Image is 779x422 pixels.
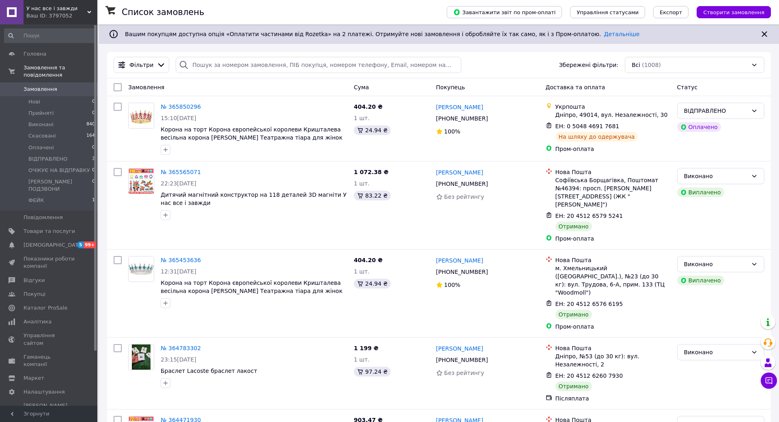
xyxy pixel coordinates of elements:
[453,9,555,16] span: Завантажити звіт по пром-оплаті
[86,132,95,140] span: 164
[24,50,46,58] span: Головна
[84,241,97,248] span: 99+
[125,31,639,37] span: Вашим покупцям доступна опція «Оплатити частинами від Rozetka» на 2 платежі. Отримуйте нові замов...
[24,375,44,382] span: Маркет
[128,344,154,370] a: Фото товару
[161,126,342,149] span: Корона на торт Корона європейської королеви Кришталева весільна корона [PERSON_NAME] Театражна ті...
[28,121,54,128] span: Виконані
[26,5,87,12] span: У нас все і завжди
[555,352,671,368] div: Дніпро, №53 (до 30 кг): вул. Незалежності, 2
[92,178,95,193] span: 0
[354,345,379,351] span: 1 199 ₴
[176,57,461,73] input: Пошук за номером замовлення, ПІБ покупця, номером телефону, Email, номером накладної
[555,111,671,119] div: Дніпро, 49014, вул. Незалежності, 30
[577,9,639,15] span: Управління статусами
[555,264,671,297] div: м. Хмельницький ([GEOGRAPHIC_DATA].), №23 (до 30 кг): вул. Трудова, 6-А, прим. 133 (ТЦ "Woodmoll")
[444,194,484,200] span: Без рейтингу
[555,310,592,319] div: Отримано
[436,344,483,353] a: [PERSON_NAME]
[92,110,95,117] span: 0
[161,169,201,175] a: № 365565071
[555,123,620,129] span: ЕН: 0 5048 4691 7681
[703,9,764,15] span: Створити замовлення
[128,256,154,282] a: Фото товару
[354,84,369,90] span: Cума
[24,255,75,270] span: Показники роботи компанії
[559,61,618,69] span: Збережені фільтри:
[435,113,490,124] div: [PHONE_NUMBER]
[129,61,153,69] span: Фільтри
[632,61,640,69] span: Всі
[444,128,461,135] span: 100%
[24,86,57,93] span: Замовлення
[26,12,97,19] div: Ваш ID: 3797052
[546,84,605,90] span: Доставка та оплата
[660,9,682,15] span: Експорт
[28,132,56,140] span: Скасовані
[161,280,342,302] a: Корона на торт Корона європейської королеви Кришталева весільна корона [PERSON_NAME] Театражна ті...
[555,323,671,331] div: Пром-оплата
[24,291,45,298] span: Покупці
[555,145,671,153] div: Пром-оплата
[128,103,154,129] a: Фото товару
[555,103,671,111] div: Укрпошта
[677,276,724,285] div: Виплачено
[24,304,67,312] span: Каталог ProSale
[684,260,748,269] div: Виконано
[436,168,483,177] a: [PERSON_NAME]
[354,356,370,363] span: 1 шт.
[570,6,645,18] button: Управління статусами
[555,213,623,219] span: ЕН: 20 4512 6579 5241
[161,257,201,263] a: № 365453636
[697,6,771,18] button: Створити замовлення
[677,187,724,197] div: Виплачено
[161,356,196,363] span: 23:15[DATE]
[354,180,370,187] span: 1 шт.
[92,144,95,151] span: 0
[24,241,84,249] span: [DEMOGRAPHIC_DATA]
[122,7,204,17] h1: Список замовлень
[354,169,389,175] span: 1 072.38 ₴
[436,84,465,90] span: Покупець
[555,132,638,142] div: На шляху до одержувача
[4,28,96,43] input: Пошук
[24,277,45,284] span: Відгуки
[354,279,391,289] div: 24.94 ₴
[435,354,490,366] div: [PHONE_NUMBER]
[24,64,97,79] span: Замовлення та повідомлення
[128,84,164,90] span: Замовлення
[24,214,63,221] span: Повідомлення
[435,178,490,189] div: [PHONE_NUMBER]
[161,192,346,206] a: Дитячий магнітний конструктор на 118 деталей 3D магніти У нас все і завжди
[555,256,671,264] div: Нова Пошта
[132,344,151,370] img: Фото товару
[24,228,75,235] span: Товари та послуги
[28,98,40,105] span: Нові
[129,103,154,128] img: Фото товару
[761,372,777,389] button: Чат з покупцем
[555,222,592,231] div: Отримано
[28,144,54,151] span: Оплачені
[161,368,257,374] a: Браслет Lacoste браслет лакост
[129,168,154,194] img: Фото товару
[161,180,196,187] span: 22:23[DATE]
[677,122,721,132] div: Оплачено
[555,301,623,307] span: ЕН: 20 4512 6576 6195
[653,6,689,18] button: Експорт
[684,348,748,357] div: Виконано
[354,367,391,377] div: 97.24 ₴
[92,98,95,105] span: 0
[129,256,154,282] img: Фото товару
[128,168,154,194] a: Фото товару
[677,84,698,90] span: Статус
[354,191,391,200] div: 83.22 ₴
[28,197,44,204] span: ФЕЙК
[555,381,592,391] div: Отримано
[689,9,771,15] a: Створити замовлення
[354,115,370,121] span: 1 шт.
[555,372,623,379] span: ЕН: 20 4512 6260 7930
[86,121,95,128] span: 840
[684,106,748,115] div: ВІДПРАВЛЕНО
